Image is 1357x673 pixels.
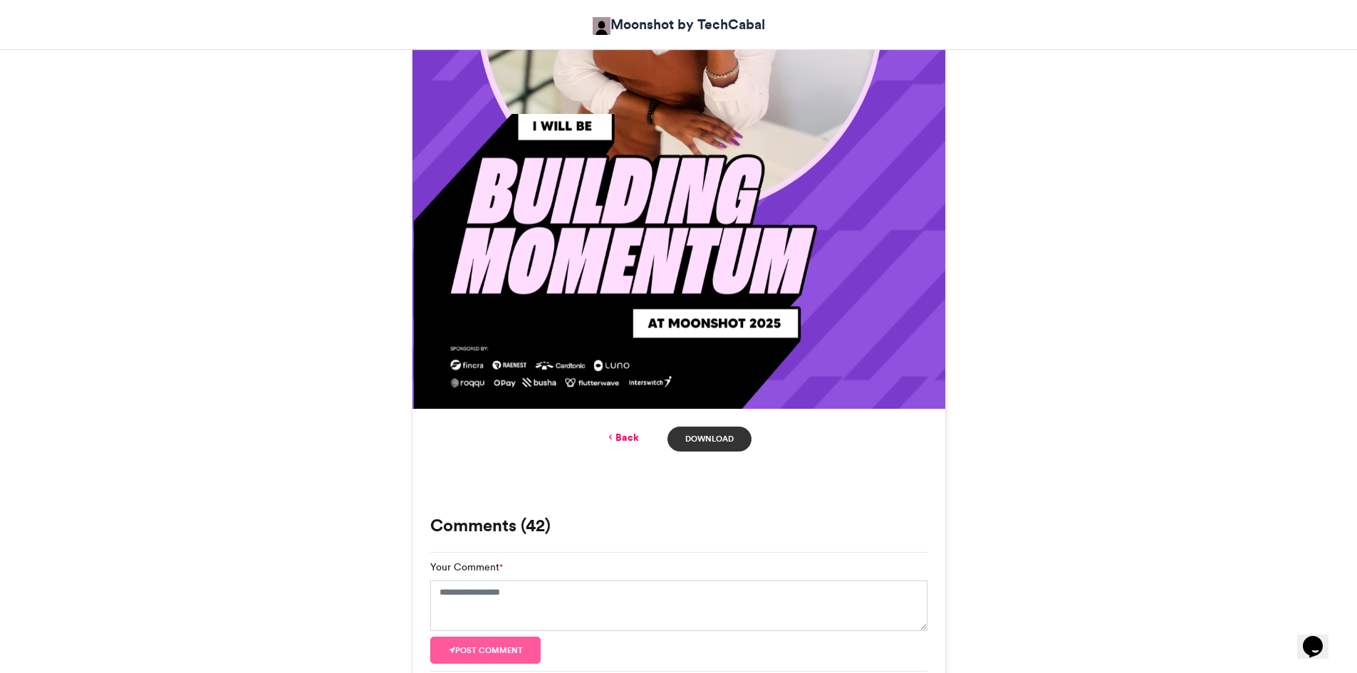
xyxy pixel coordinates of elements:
iframe: chat widget [1297,616,1343,659]
button: Post comment [430,637,541,664]
label: Your Comment [430,560,503,575]
img: Moonshot by TechCabal [593,17,610,35]
a: Download [667,427,751,452]
h3: Comments (42) [430,517,927,534]
a: Moonshot by TechCabal [593,14,765,35]
a: Back [605,430,639,445]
